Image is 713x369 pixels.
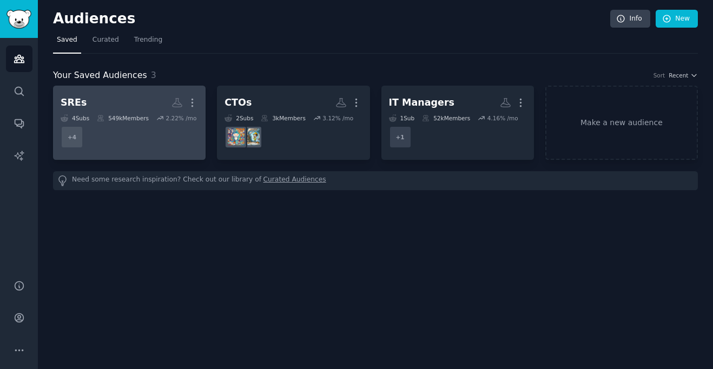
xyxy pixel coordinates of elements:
img: GummySearch logo [6,10,31,29]
a: Saved [53,31,81,54]
div: CTOs [225,96,252,109]
div: 1 Sub [389,114,415,122]
div: + 4 [61,126,83,148]
span: Saved [57,35,77,45]
div: + 1 [389,126,412,148]
div: 3k Members [261,114,305,122]
button: Recent [669,72,698,79]
a: CTOs2Subs3kMembers3.12% /moctoaskCTO [217,86,369,160]
a: IT Managers1Sub52kMembers4.16% /mo+1 [381,86,534,160]
div: 3.12 % /mo [322,114,353,122]
div: Sort [653,72,665,79]
div: 2.22 % /mo [166,114,196,122]
div: 4 Sub s [61,114,89,122]
span: Recent [669,72,688,79]
div: 4.16 % /mo [487,114,518,122]
a: Trending [130,31,166,54]
a: SREs4Subs549kMembers2.22% /mo+4 [53,86,206,160]
div: 2 Sub s [225,114,253,122]
h2: Audiences [53,10,610,28]
div: IT Managers [389,96,454,109]
a: New [656,10,698,28]
div: SREs [61,96,87,109]
span: 3 [151,70,156,80]
a: Curated Audiences [263,175,326,186]
span: Curated [93,35,119,45]
div: Need some research inspiration? Check out our library of [53,171,698,190]
a: Curated [89,31,123,54]
a: Make a new audience [545,86,698,160]
div: 549k Members [97,114,149,122]
span: Your Saved Audiences [53,69,147,82]
div: 52k Members [422,114,470,122]
span: Trending [134,35,162,45]
img: askCTO [228,128,245,145]
a: Info [610,10,650,28]
img: cto [243,128,260,145]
